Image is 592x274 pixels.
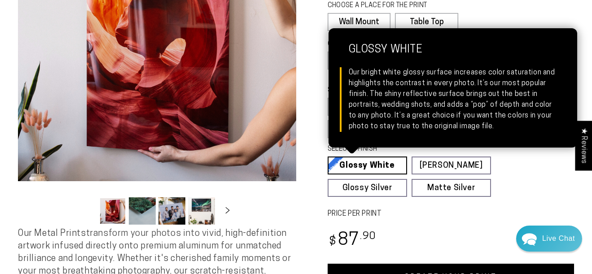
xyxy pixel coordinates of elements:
[349,67,557,132] div: Our bright white glossy surface increases color saturation and highlights the contrast in every p...
[77,201,96,221] button: Slide left
[329,236,337,248] span: $
[328,179,407,197] a: Glossy Silver
[328,209,574,219] label: PRICE PER PRINT
[328,1,450,11] legend: CHOOSE A PLACE FOR THE PRINT
[328,98,376,116] label: 8x8
[349,44,557,67] strong: Glossy White
[99,197,126,225] button: Load image 1 in gallery view
[328,13,391,31] label: Wall Mount
[542,226,575,252] div: Contact Us Directly
[575,121,592,170] div: Click to open Judge.me floating reviews tab
[412,157,491,174] a: [PERSON_NAME]
[129,197,156,225] button: Load image 2 in gallery view
[516,226,582,252] div: Chat widget toggle
[218,201,237,221] button: Slide right
[360,231,376,242] sup: .90
[188,197,215,225] button: Load image 4 in gallery view
[328,232,377,249] bdi: 87
[328,144,472,154] legend: SELECT A FINISH
[412,179,491,197] a: Matte Silver
[328,120,376,138] label: 24x24
[328,39,452,49] legend: CHOOSE A SHAPE
[158,197,185,225] button: Load image 3 in gallery view
[328,157,407,174] a: Glossy White
[328,86,472,96] legend: SELECT A SIZE
[395,13,458,31] label: Table Top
